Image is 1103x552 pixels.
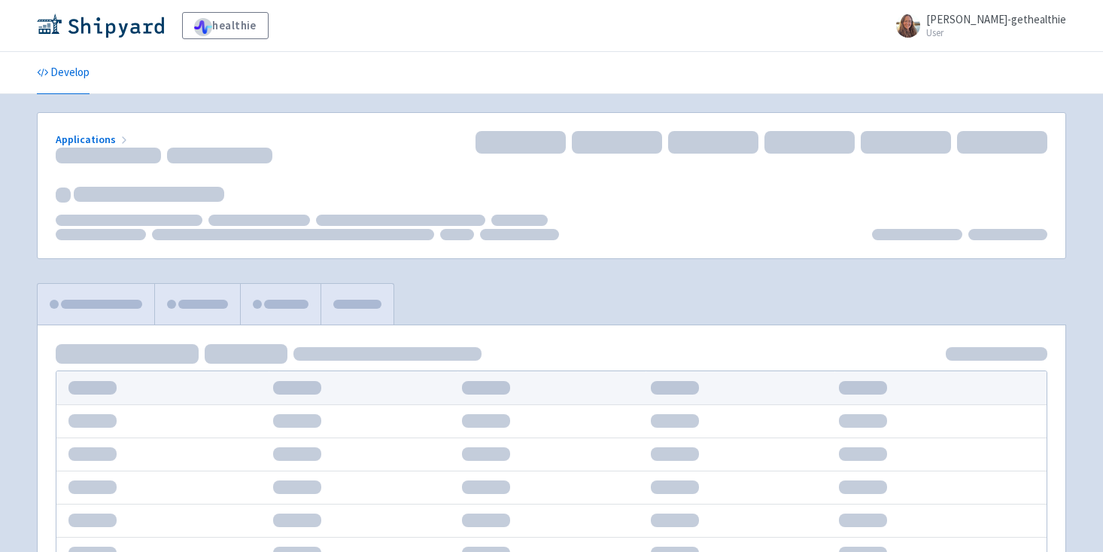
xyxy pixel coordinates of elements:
a: healthie [182,12,269,39]
a: Develop [37,52,90,94]
span: [PERSON_NAME]-gethealthie [926,12,1066,26]
small: User [926,28,1066,38]
a: [PERSON_NAME]-gethealthie User [887,14,1066,38]
a: Applications [56,133,130,146]
img: Shipyard logo [37,14,164,38]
